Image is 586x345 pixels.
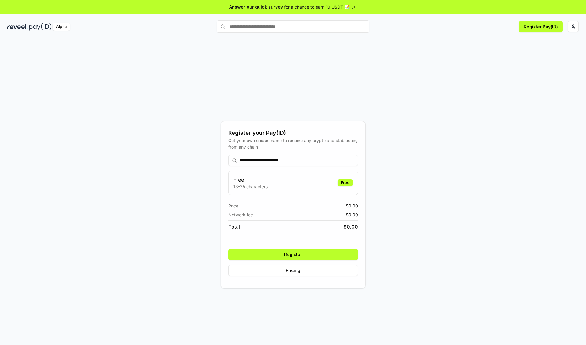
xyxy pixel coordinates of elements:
[7,23,28,31] img: reveel_dark
[228,211,253,218] span: Network fee
[338,179,353,186] div: Free
[346,203,358,209] span: $ 0.00
[233,176,268,183] h3: Free
[233,183,268,190] p: 13-25 characters
[344,223,358,230] span: $ 0.00
[229,4,283,10] span: Answer our quick survey
[519,21,563,32] button: Register Pay(ID)
[346,211,358,218] span: $ 0.00
[228,129,358,137] div: Register your Pay(ID)
[228,249,358,260] button: Register
[53,23,70,31] div: Alpha
[284,4,349,10] span: for a chance to earn 10 USDT 📝
[228,223,240,230] span: Total
[29,23,52,31] img: pay_id
[228,137,358,150] div: Get your own unique name to receive any crypto and stablecoin, from any chain
[228,203,238,209] span: Price
[228,265,358,276] button: Pricing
